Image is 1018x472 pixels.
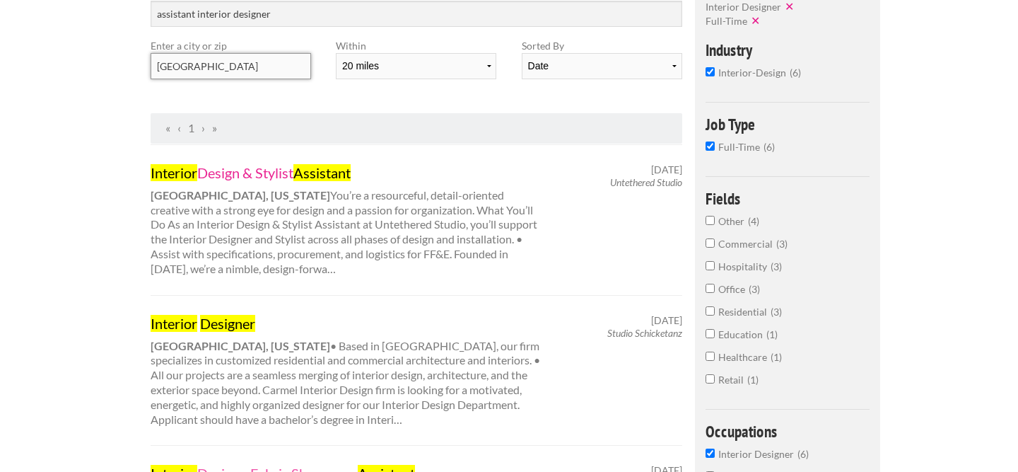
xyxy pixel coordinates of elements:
[151,164,197,181] mark: Interior
[651,163,682,176] span: [DATE]
[706,261,715,270] input: Hospitality3
[706,284,715,293] input: Office3
[201,121,205,134] span: Next Page
[706,238,715,248] input: Commercial3
[706,1,781,13] span: Interior Designer
[748,215,759,227] span: 4
[200,315,255,332] mark: Designer
[151,1,683,27] input: Search
[766,328,778,340] span: 1
[522,53,682,79] select: Sort results by
[177,121,181,134] span: Previous Page
[151,339,330,352] strong: [GEOGRAPHIC_DATA], [US_STATE]
[651,314,682,327] span: [DATE]
[706,216,715,225] input: Other4
[138,163,556,277] div: You’re a resourceful, detail-oriented creative with a strong eye for design and a passion for org...
[151,314,544,333] a: Interior Designer
[610,176,682,188] em: Untethered Studio
[212,121,217,134] span: Last Page, Page 1
[763,141,775,153] span: 6
[718,328,766,340] span: Education
[522,38,682,53] label: Sorted By
[718,238,776,250] span: Commercial
[718,306,771,318] span: Residential
[607,327,682,339] em: Studio Schicketanz
[749,283,760,295] span: 3
[165,121,170,134] span: First Page
[151,38,311,53] label: Enter a city or zip
[718,141,763,153] span: Full-Time
[706,42,870,58] h4: Industry
[706,15,747,27] span: Full-Time
[718,448,797,460] span: Interior Designer
[706,329,715,338] input: Education1
[293,164,351,181] mark: Assistant
[188,121,194,134] a: Page 1
[706,423,870,439] h4: Occupations
[718,374,747,386] span: Retail
[797,448,809,460] span: 6
[336,38,496,53] label: Within
[771,306,782,318] span: 3
[718,67,790,79] span: interior-design
[151,315,197,332] mark: Interior
[706,142,715,151] input: Full-Time6
[790,67,801,79] span: 6
[151,163,544,182] a: InteriorDesign & StylistAssistant
[718,260,771,272] span: Hospitality
[706,190,870,207] h4: Fields
[706,352,715,361] input: Healthcare1
[151,188,330,202] strong: [GEOGRAPHIC_DATA], [US_STATE]
[706,306,715,316] input: Residential3
[718,215,748,227] span: Other
[771,260,782,272] span: 3
[706,67,715,76] input: interior-design6
[706,374,715,384] input: Retail1
[776,238,788,250] span: 3
[747,13,767,28] button: ✕
[747,374,759,386] span: 1
[718,351,771,363] span: Healthcare
[771,351,782,363] span: 1
[706,116,870,132] h4: Job Type
[706,449,715,458] input: Interior Designer6
[718,283,749,295] span: Office
[138,314,556,427] div: • Based in [GEOGRAPHIC_DATA], our firm specializes in customized residential and commercial archi...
